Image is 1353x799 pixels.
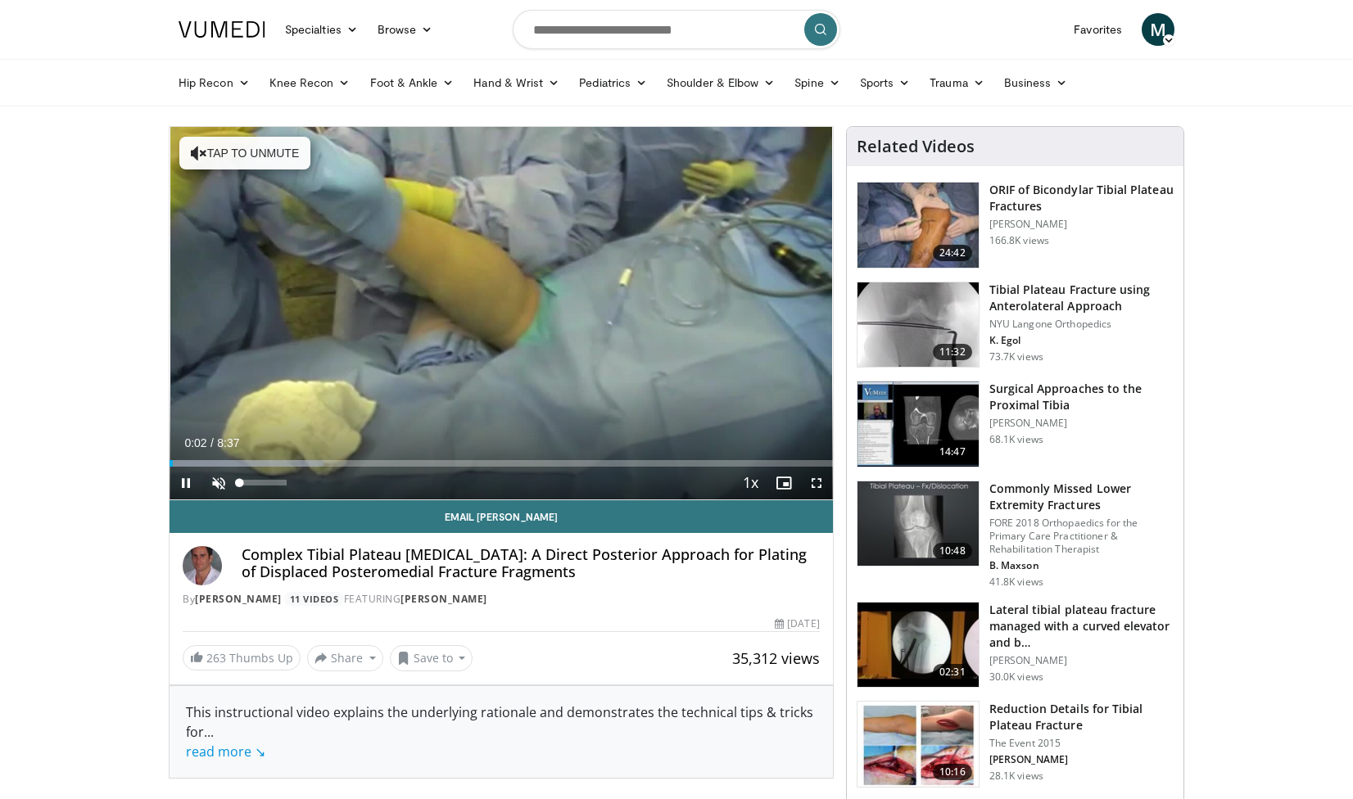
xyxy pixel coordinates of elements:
h4: Related Videos [857,137,975,156]
a: 14:47 Surgical Approaches to the Proximal Tibia [PERSON_NAME] 68.1K views [857,381,1174,467]
h3: Surgical Approaches to the Proximal Tibia [989,381,1174,413]
img: Avatar [183,546,222,585]
a: Hip Recon [169,66,260,99]
h4: Complex Tibial Plateau [MEDICAL_DATA]: A Direct Posterior Approach for Plating of Displaced Poste... [242,546,820,581]
video-js: Video Player [170,127,833,500]
p: The Event 2015 [989,737,1174,750]
a: Knee Recon [260,66,360,99]
a: Business [994,66,1078,99]
img: 9nZFQMepuQiumqNn4xMDoxOjBzMTt2bJ.150x105_q85_crop-smart_upscale.jpg [858,282,979,368]
p: FORE 2018 Orthopaedics for the Primary Care Practitioner & Rehabilitation Therapist [989,517,1174,556]
p: B. Maxson [989,559,1174,572]
a: 11:32 Tibial Plateau Fracture using Anterolateral Approach NYU Langone Orthopedics K. Egol 73.7K ... [857,282,1174,368]
a: Email [PERSON_NAME] [170,500,833,533]
a: Shoulder & Elbow [657,66,785,99]
span: 02:31 [933,664,972,680]
a: 24:42 ORIF of Bicondylar Tibial Plateau Fractures [PERSON_NAME] 166.8K views [857,182,1174,269]
span: 11:32 [933,344,972,360]
p: [PERSON_NAME] [989,417,1174,430]
span: / [210,436,214,449]
button: Share [307,645,383,671]
h3: Tibial Plateau Fracture using Anterolateral Approach [989,282,1174,314]
img: Levy_Tib_Plat_100000366_3.jpg.150x105_q85_crop-smart_upscale.jpg [858,183,979,268]
span: 24:42 [933,245,972,261]
img: a8bbbc17-ed6f-4c2b-b210-6e13634d311f.150x105_q85_crop-smart_upscale.jpg [858,702,979,787]
a: [PERSON_NAME] [400,592,487,606]
a: Pediatrics [569,66,657,99]
h3: Reduction Details for Tibial Plateau Fracture [989,701,1174,734]
p: 41.8K views [989,576,1043,589]
span: 263 [206,650,226,666]
img: DA_UIUPltOAJ8wcH4xMDoxOjB1O8AjAz.150x105_q85_crop-smart_upscale.jpg [858,381,979,467]
img: VuMedi Logo [179,21,265,38]
button: Playback Rate [735,467,767,499]
a: Specialties [275,13,368,46]
div: [DATE] [775,616,819,631]
a: 02:31 Lateral tibial plateau fracture managed with a curved elevator and b… [PERSON_NAME] 30.0K v... [857,602,1174,688]
a: read more ↘ [186,743,265,761]
a: Foot & Ankle [360,66,464,99]
div: Volume Level [239,480,286,485]
a: 263 Thumbs Up [183,645,301,670]
p: [PERSON_NAME] [989,654,1174,667]
div: This instructional video explains the underlying rationale and demonstrates the technical tips & ... [186,702,817,761]
p: [PERSON_NAME] [989,753,1174,766]
span: 10:48 [933,543,972,559]
span: 10:16 [933,764,972,780]
a: Browse [368,13,443,46]
a: Trauma [920,66,994,99]
p: NYU Langone Orthopedics [989,318,1174,331]
h3: Commonly Missed Lower Extremity Fractures [989,481,1174,513]
a: M [1142,13,1174,46]
span: 0:02 [184,436,206,449]
button: Fullscreen [800,467,833,499]
p: 68.1K views [989,433,1043,446]
span: 14:47 [933,444,972,460]
p: 28.1K views [989,770,1043,783]
a: Hand & Wrist [464,66,569,99]
a: Spine [785,66,849,99]
div: Progress Bar [170,460,833,467]
img: ssCKXnGZZaxxNNa35hMDoxOjBvO2OFFA_1.150x105_q85_crop-smart_upscale.jpg [858,603,979,688]
a: [PERSON_NAME] [195,592,282,606]
a: 10:16 Reduction Details for Tibial Plateau Fracture The Event 2015 [PERSON_NAME] 28.1K views [857,701,1174,788]
button: Pause [170,467,202,499]
img: 4aa379b6-386c-4fb5-93ee-de5617843a87.150x105_q85_crop-smart_upscale.jpg [858,481,979,567]
button: Unmute [202,467,235,499]
a: 10:48 Commonly Missed Lower Extremity Fractures FORE 2018 Orthopaedics for the Primary Care Pract... [857,481,1174,589]
button: Save to [390,645,473,671]
span: ... [186,723,265,761]
a: Favorites [1064,13,1132,46]
p: 73.7K views [989,350,1043,363]
a: 11 Videos [284,592,344,606]
span: 35,312 views [732,648,820,668]
h3: ORIF of Bicondylar Tibial Plateau Fractures [989,182,1174,214]
p: K. Egol [989,334,1174,347]
input: Search topics, interventions [513,10,840,49]
a: Sports [850,66,921,99]
button: Enable picture-in-picture mode [767,467,800,499]
p: [PERSON_NAME] [989,218,1174,231]
h3: Lateral tibial plateau fracture managed with a curved elevator and b… [989,602,1174,651]
div: By FEATURING [183,592,820,607]
p: 166.8K views [989,234,1049,247]
button: Tap to unmute [179,137,310,169]
p: 30.0K views [989,670,1043,684]
span: 8:37 [217,436,239,449]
